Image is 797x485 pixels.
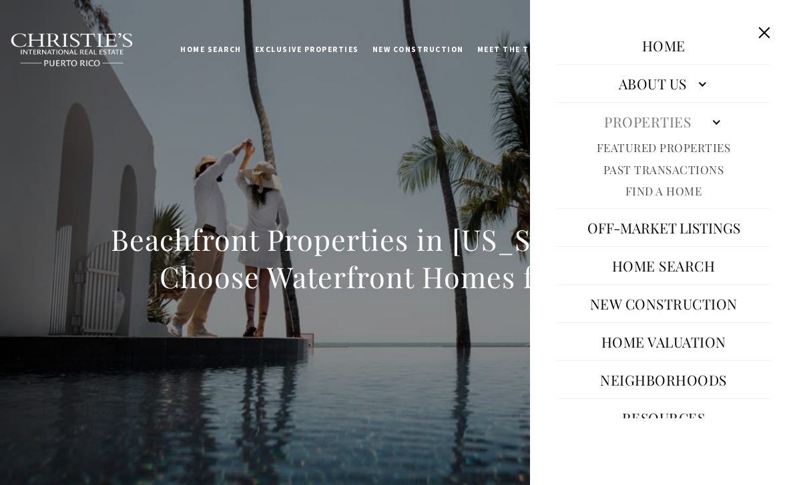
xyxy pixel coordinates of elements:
a: Meet the Team [471,33,554,66]
a: Past Transactions [603,162,724,177]
span: [PHONE_NUMBER] [55,63,166,76]
span: I agree to be contacted by [PERSON_NAME] International Real Estate PR via text, call & email. To ... [17,82,190,107]
div: Call or text [DATE], we are here to help! [14,43,193,52]
a: New Construction [583,288,744,320]
a: About Us [557,67,770,99]
button: Close this option [752,20,777,45]
h1: Beachfront Properties in [US_STATE]: Why Choose Waterfront Homes for Sale? [104,221,693,296]
a: Neighborhoods [593,364,734,396]
a: Home Valuation [595,326,733,358]
span: New Construction [372,45,464,54]
a: Properties [557,105,770,137]
a: Home Search [605,250,722,282]
a: Find A Home [625,183,702,199]
img: Christie's International Real Estate black text logo [10,33,134,67]
a: New Construction [366,33,471,66]
a: Exclusive Properties [248,33,366,66]
a: Featured Properties [597,140,731,155]
a: Resources [615,402,712,434]
a: Home Search [174,33,248,66]
a: Home [635,29,692,61]
div: Do you have questions? [14,30,193,39]
button: Off-Market Listings [581,211,747,244]
span: Exclusive Properties [255,45,359,54]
